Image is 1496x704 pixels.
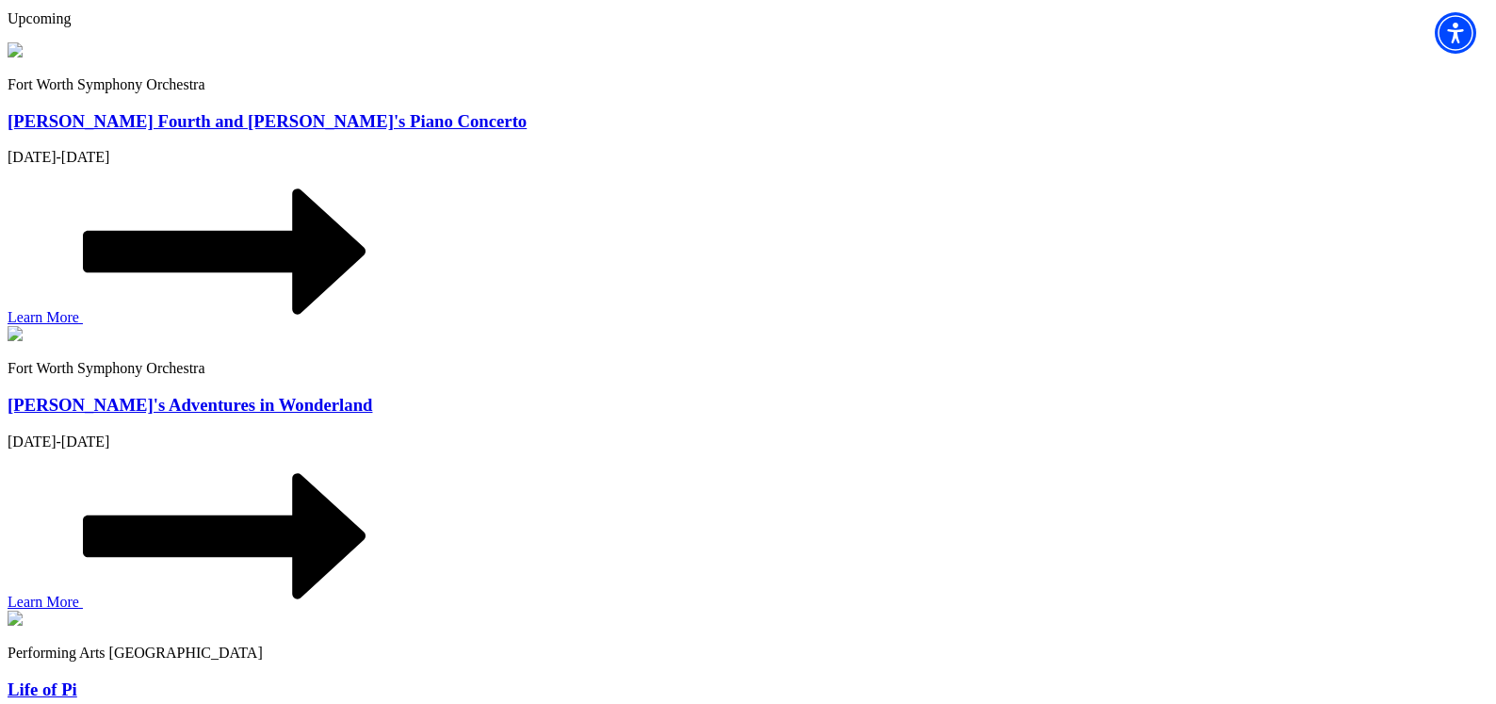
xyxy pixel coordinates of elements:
a: [PERSON_NAME] Fourth and [PERSON_NAME]'s Piano Concerto [8,111,527,131]
p: [DATE]-[DATE] [8,149,1488,166]
a: Learn More [8,594,366,610]
img: fwso_grey_mega-nav-individual-block_279x150.jpg [8,42,23,57]
span: Learn More [8,594,79,610]
p: [DATE]-[DATE] [8,434,1488,450]
img: lop-meganav-279x150.jpg [8,611,23,626]
a: Learn More [8,309,366,325]
img: fwso_grey_mega-nav-individual-block_279x150.jpg [8,326,23,341]
p: Fort Worth Symphony Orchestra [8,76,1488,93]
div: Accessibility Menu [1435,12,1476,54]
p: Fort Worth Symphony Orchestra [8,360,1488,377]
span: Learn More [8,309,79,325]
a: [PERSON_NAME]'s Adventures in Wonderland [8,395,372,415]
a: Life of Pi [8,679,77,699]
p: Performing Arts [GEOGRAPHIC_DATA] [8,645,1488,662]
p: Upcoming [8,10,1488,27]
